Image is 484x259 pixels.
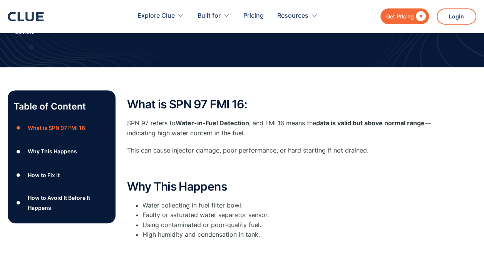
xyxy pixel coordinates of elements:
strong: Water-in-Fuel Detection [176,119,249,127]
a: ●How to Avoid It Before It Happens [14,193,109,212]
p: This can cause injector damage, poor performance, or hard starting if not drained. [127,146,435,155]
li: Water collecting in fuel filter bowl. [142,201,435,210]
p: ‍ [127,163,435,173]
div: Explore Clue [137,4,184,28]
li: High humidity and condensation in tank. [142,230,435,239]
div: Why This Happens [28,146,77,156]
div: ● [14,146,23,157]
div: Resources [277,4,318,28]
div: Built for [198,4,221,28]
li: Using contaminated or poor-quality fuel. [142,220,435,230]
a: ●How to Fix It [14,169,109,181]
a: ●What is SPN 97 FMI 16: [14,122,109,134]
div: Resources [277,4,308,28]
div: ● [14,122,23,134]
div: Built for [198,4,230,28]
div: How to Avoid It Before It Happens [28,193,109,212]
p: SPN 97 refers to , and FMI 16 means the — indicating high water content in the fuel. [127,118,435,138]
li: Faulty or saturated water separator sensor. [142,210,435,220]
div:  [414,12,426,21]
a: ●Why This Happens [14,146,109,157]
strong: data is valid but above normal range [316,119,425,127]
a: Pricing [243,4,264,28]
p: Table of Content [14,100,109,113]
div: ● [14,197,23,209]
p: ‍ [127,243,435,253]
div: How to Fix It [28,170,60,180]
div: Explore Clue [137,4,175,28]
a: Login [437,8,476,25]
a: Get Pricing [380,8,429,24]
h2: What is SPN 97 FMI 16: [127,98,435,111]
div: Get Pricing [386,12,414,21]
div: ● [14,169,23,181]
div: What is SPN 97 FMI 16: [28,123,87,133]
h2: Why This Happens [127,180,435,193]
